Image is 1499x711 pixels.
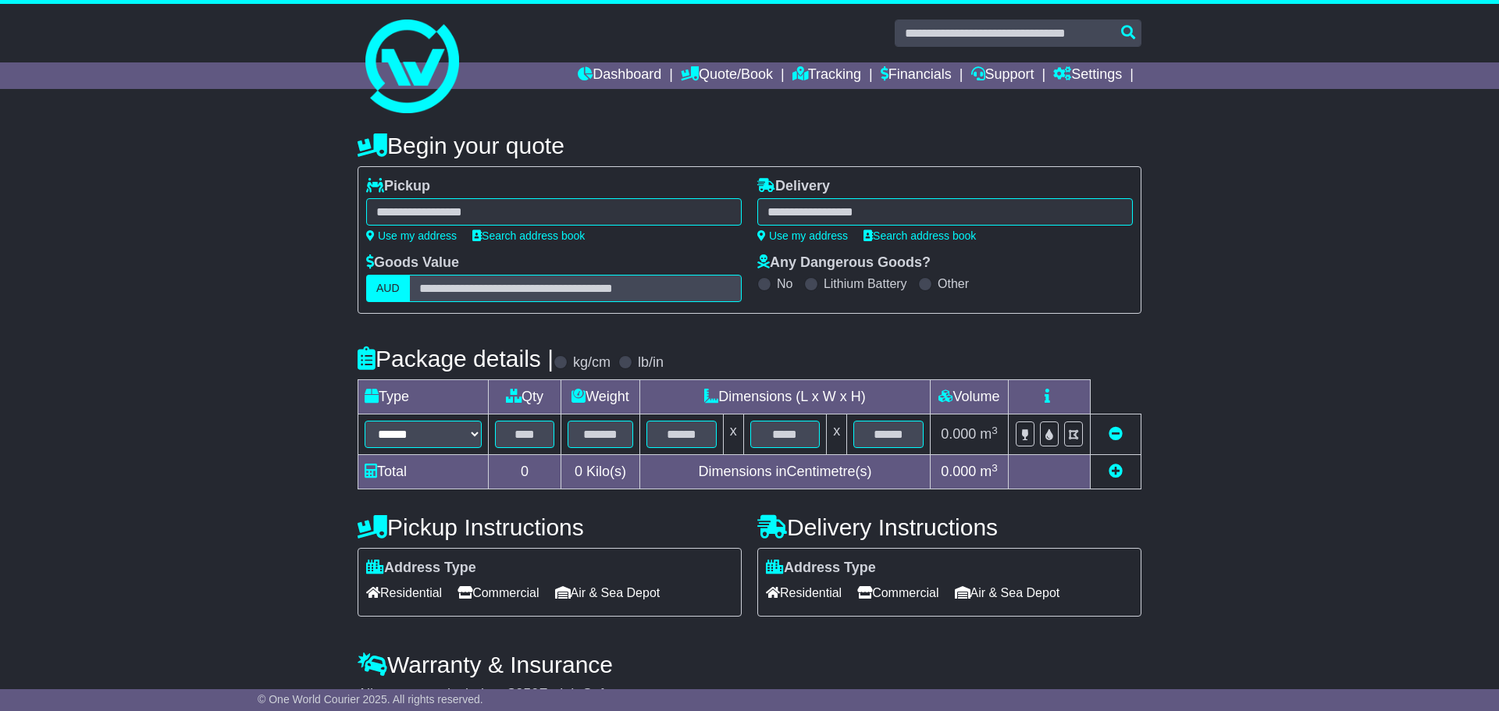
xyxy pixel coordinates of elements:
label: Other [938,276,969,291]
a: Use my address [757,229,848,242]
span: Commercial [857,581,938,605]
span: Residential [366,581,442,605]
a: Quote/Book [681,62,773,89]
label: AUD [366,275,410,302]
span: 250 [515,686,539,702]
span: Air & Sea Depot [955,581,1060,605]
label: kg/cm [573,354,611,371]
a: Dashboard [578,62,661,89]
td: Total [358,455,489,489]
td: x [723,414,743,455]
a: Remove this item [1109,426,1123,442]
a: Add new item [1109,464,1123,479]
td: x [827,414,847,455]
span: 0 [575,464,582,479]
a: Search address book [863,229,976,242]
label: Address Type [366,560,476,577]
h4: Begin your quote [358,133,1141,158]
a: Tracking [792,62,861,89]
label: lb/in [638,354,664,371]
td: Qty [489,380,561,414]
span: © One World Courier 2025. All rights reserved. [258,693,483,706]
a: Financials [881,62,952,89]
td: Volume [930,380,1008,414]
a: Settings [1053,62,1122,89]
span: 0.000 [941,426,976,442]
h4: Warranty & Insurance [358,652,1141,677]
td: Dimensions (L x W x H) [639,380,930,414]
a: Search address book [472,229,585,242]
span: m [980,464,998,479]
td: 0 [489,455,561,489]
a: Use my address [366,229,457,242]
label: Address Type [766,560,876,577]
h4: Package details | [358,346,554,371]
label: No [777,276,792,291]
a: Support [971,62,1034,89]
span: m [980,426,998,442]
h4: Pickup Instructions [358,514,742,540]
sup: 3 [992,425,998,436]
label: Any Dangerous Goods? [757,254,931,272]
span: Commercial [458,581,539,605]
td: Kilo(s) [561,455,640,489]
td: Dimensions in Centimetre(s) [639,455,930,489]
td: Type [358,380,489,414]
label: Lithium Battery [824,276,907,291]
sup: 3 [992,462,998,474]
h4: Delivery Instructions [757,514,1141,540]
span: Air & Sea Depot [555,581,660,605]
span: Residential [766,581,842,605]
div: All our quotes include a $ FreightSafe warranty. [358,686,1141,703]
span: 0.000 [941,464,976,479]
label: Delivery [757,178,830,195]
label: Pickup [366,178,430,195]
label: Goods Value [366,254,459,272]
td: Weight [561,380,640,414]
